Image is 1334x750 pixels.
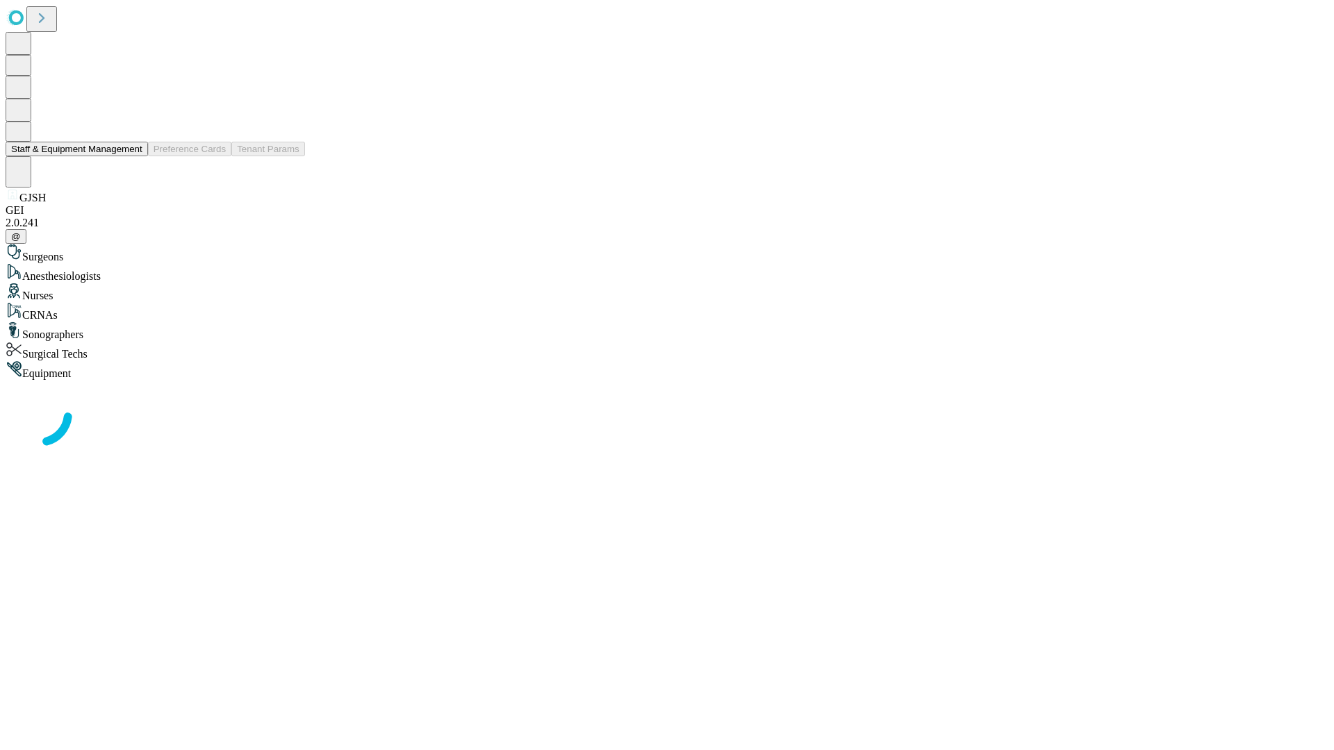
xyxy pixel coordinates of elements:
[6,263,1328,283] div: Anesthesiologists
[6,229,26,244] button: @
[148,142,231,156] button: Preference Cards
[6,142,148,156] button: Staff & Equipment Management
[6,204,1328,217] div: GEI
[6,302,1328,322] div: CRNAs
[6,217,1328,229] div: 2.0.241
[6,244,1328,263] div: Surgeons
[11,231,21,242] span: @
[6,341,1328,360] div: Surgical Techs
[6,283,1328,302] div: Nurses
[231,142,305,156] button: Tenant Params
[6,322,1328,341] div: Sonographers
[6,360,1328,380] div: Equipment
[19,192,46,203] span: GJSH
